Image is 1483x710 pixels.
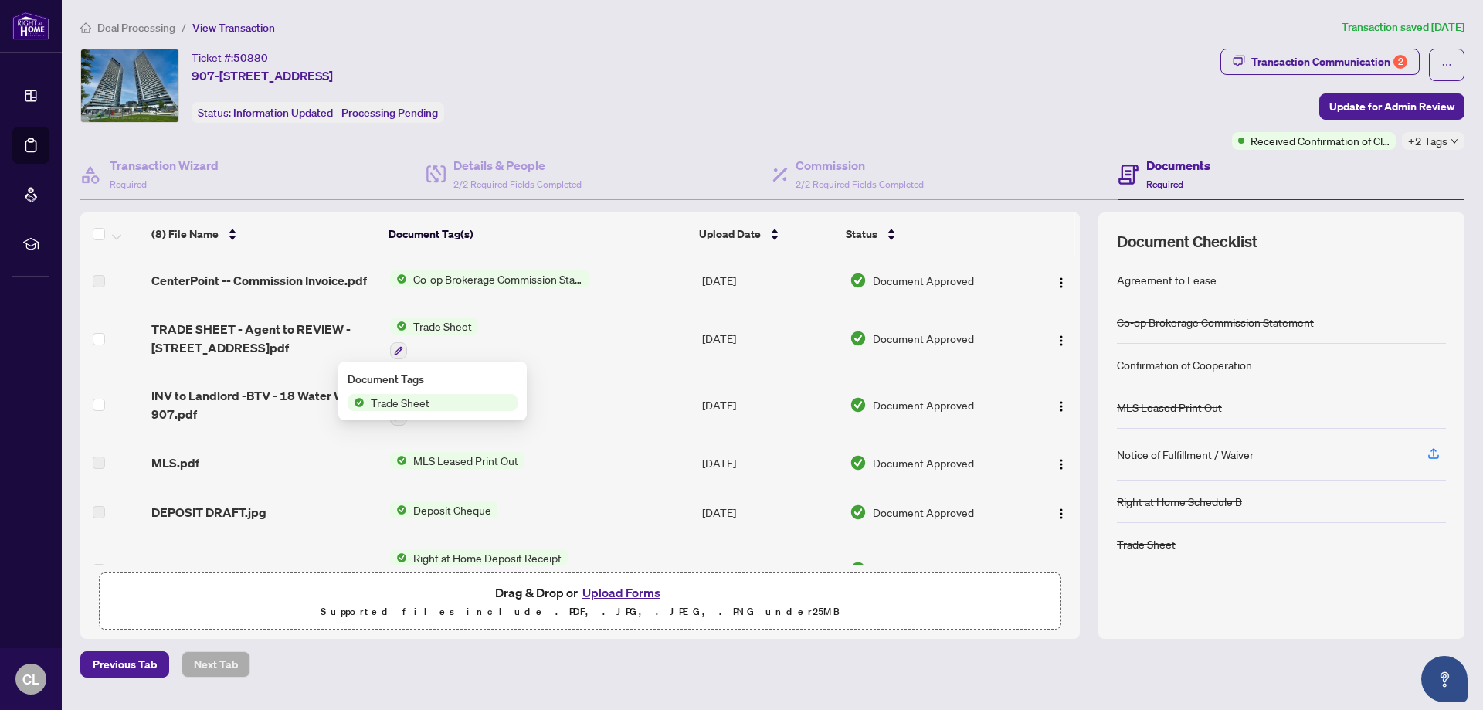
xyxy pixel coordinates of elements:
div: Ticket #: [192,49,268,66]
h4: Documents [1146,156,1210,175]
div: Trade Sheet [1117,535,1176,552]
img: Status Icon [390,549,407,566]
span: TRADE SHEET - Agent to REVIEW - [STREET_ADDRESS]pdf [151,320,378,357]
span: DEPOSIT DRAFT.jpg [151,503,266,521]
img: Document Status [850,396,867,413]
td: [DATE] [696,438,843,487]
span: Status [846,226,877,243]
span: Document Approved [873,272,974,289]
span: INV to Landlord -BTV - 18 Water Walk Dr 907.pdf [151,386,378,423]
span: Trade Sheet [407,318,478,335]
div: Notice of Fulfillment / Waiver [1117,446,1254,463]
span: Drag & Drop or [495,583,665,603]
div: Status: [192,102,444,123]
span: (8) File Name [151,226,219,243]
span: ellipsis [1441,59,1452,70]
img: Status Icon [390,318,407,335]
span: CenterPoint -- Commission Invoice.pdf [151,271,367,290]
button: Update for Admin Review [1319,93,1464,120]
span: Drag & Drop orUpload FormsSupported files include .PDF, .JPG, .JPEG, .PNG under25MB [100,573,1060,630]
span: Co-op Brokerage Commission Statement [407,270,590,287]
td: [DATE] [696,372,843,438]
button: Status IconCo-op Brokerage Commission Statement [390,270,590,287]
button: Logo [1049,450,1074,475]
span: Document Approved [873,561,974,578]
span: 2/2 Required Fields Completed [453,178,582,190]
span: Document Approved [873,454,974,471]
button: Status IconDeposit Cheque [390,501,497,518]
img: Logo [1055,277,1067,289]
img: Logo [1055,458,1067,471]
th: Document Tag(s) [382,212,692,256]
img: Status Icon [348,394,365,411]
span: Upload Date [699,226,761,243]
img: logo [12,12,49,40]
button: Status IconMLS Leased Print Out [390,452,524,469]
th: Status [840,212,1023,256]
span: Document Approved [873,396,974,413]
span: Document Checklist [1117,231,1257,253]
span: Received Confirmation of Closing [1251,132,1390,149]
button: Open asap [1421,656,1468,702]
button: Next Tab [182,651,250,678]
img: Logo [1055,335,1067,347]
span: View Transaction [192,21,275,35]
span: +2 Tags [1408,132,1447,150]
div: Co-op Brokerage Commission Statement [1117,314,1314,331]
img: Document Status [850,272,867,289]
span: RAH deposit receipt.pdf [151,560,289,579]
button: Status IconRight at Home Deposit Receipt [390,549,568,591]
img: Status Icon [390,501,407,518]
div: Confirmation of Cooperation [1117,356,1252,373]
span: Deal Processing [97,21,175,35]
img: Logo [1055,400,1067,413]
span: down [1451,138,1458,145]
span: Required [110,178,147,190]
button: Status IconTrade Sheet [390,318,478,359]
button: Logo [1049,557,1074,582]
div: Right at Home Schedule B [1117,493,1242,510]
span: MLS.pdf [151,454,199,472]
span: 50880 [233,51,268,65]
span: Right at Home Deposit Receipt [407,549,568,566]
td: [DATE] [696,305,843,372]
h4: Commission [796,156,924,175]
div: Document Tags [348,371,518,388]
h4: Transaction Wizard [110,156,219,175]
img: Document Status [850,454,867,471]
th: Upload Date [693,212,840,256]
img: Document Status [850,330,867,347]
span: Document Approved [873,504,974,521]
button: Previous Tab [80,651,169,678]
img: Document Status [850,561,867,578]
h4: Details & People [453,156,582,175]
th: (8) File Name [145,212,383,256]
img: Status Icon [390,452,407,469]
span: Trade Sheet [365,394,436,411]
span: 907-[STREET_ADDRESS] [192,66,333,85]
span: Deposit Cheque [407,501,497,518]
span: Required [1146,178,1183,190]
p: Supported files include .PDF, .JPG, .JPEG, .PNG under 25 MB [109,603,1051,621]
span: MLS Leased Print Out [407,452,524,469]
span: Information Updated - Processing Pending [233,106,438,120]
span: Document Approved [873,330,974,347]
button: Logo [1049,326,1074,351]
span: home [80,22,91,33]
span: Previous Tab [93,652,157,677]
div: Agreement to Lease [1117,271,1217,288]
span: Update for Admin Review [1329,94,1454,119]
img: Status Icon [390,270,407,287]
div: 2 [1393,55,1407,69]
img: IMG-N12337393_1.jpg [81,49,178,122]
img: Document Status [850,504,867,521]
td: [DATE] [696,537,843,603]
div: Transaction Communication [1251,49,1407,74]
span: CL [22,668,39,690]
div: MLS Leased Print Out [1117,399,1222,416]
button: Logo [1049,268,1074,293]
td: [DATE] [696,256,843,305]
button: Upload Forms [578,583,665,603]
button: Logo [1049,500,1074,525]
li: / [182,19,186,36]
